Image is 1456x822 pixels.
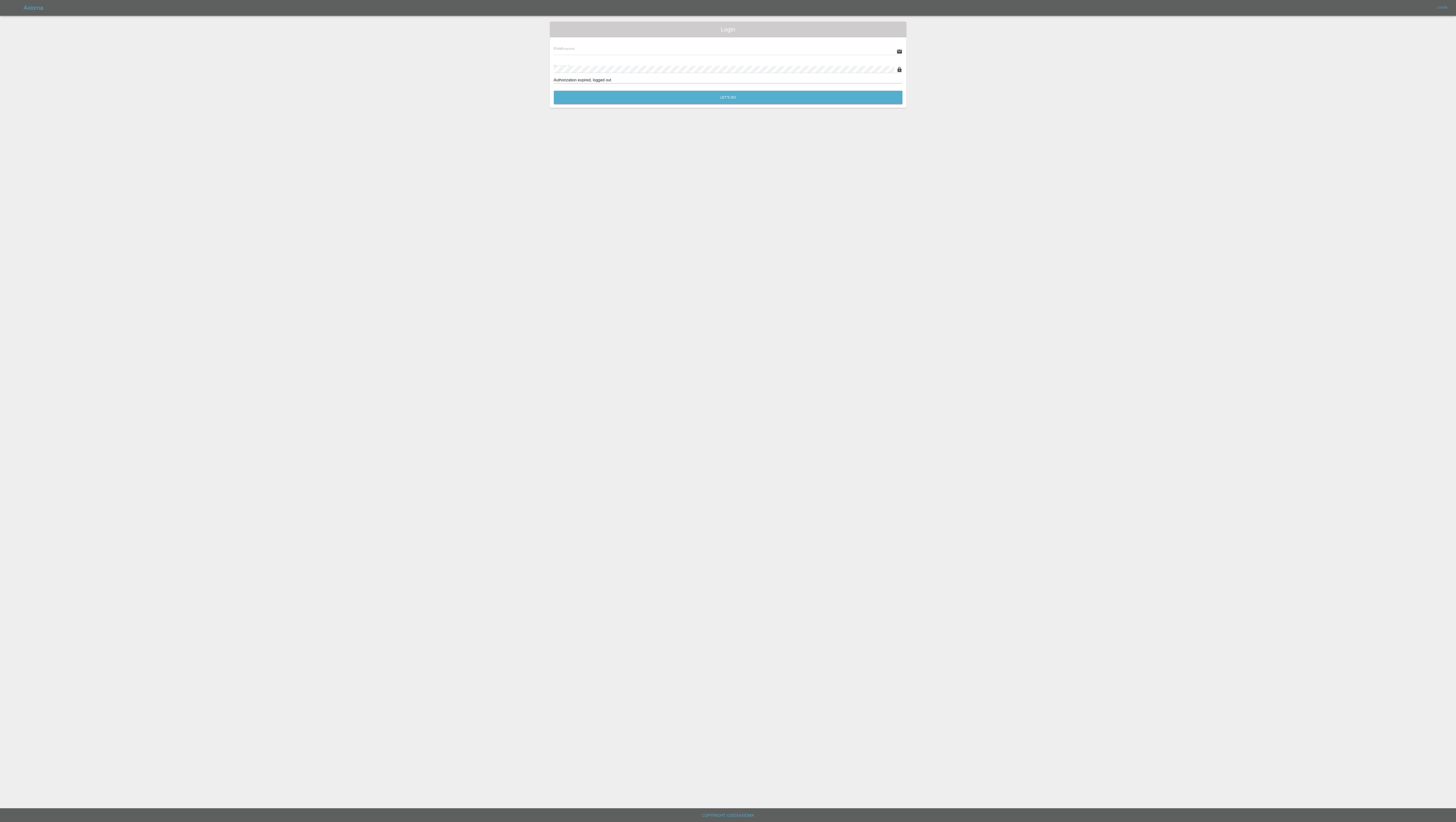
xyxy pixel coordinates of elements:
h5: Axioma [24,4,43,12]
a: Login [1434,4,1450,12]
span: Email [554,46,575,50]
div: Authorization expired, logged out [554,77,902,83]
span: Login [554,26,902,33]
small: (required) [569,65,581,68]
h6: Copyright © 2025 Axioma [4,812,1452,819]
button: Let's Go [554,91,902,104]
small: (required) [562,47,575,50]
span: Password [554,64,581,68]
